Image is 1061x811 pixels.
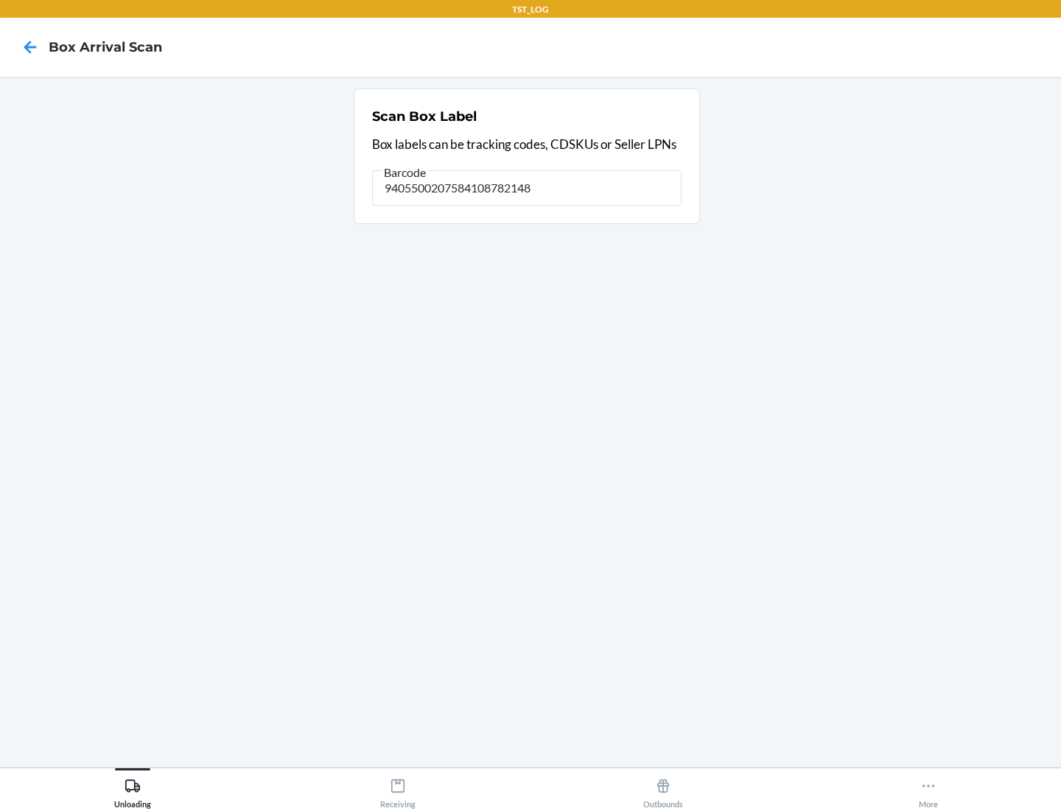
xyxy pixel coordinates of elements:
[372,107,477,126] h2: Scan Box Label
[380,772,416,809] div: Receiving
[796,768,1061,809] button: More
[919,772,938,809] div: More
[265,768,530,809] button: Receiving
[512,3,549,16] p: TST_LOG
[114,772,151,809] div: Unloading
[372,135,682,154] p: Box labels can be tracking codes, CDSKUs or Seller LPNs
[643,772,683,809] div: Outbounds
[530,768,796,809] button: Outbounds
[372,170,682,206] input: Barcode
[382,165,428,180] span: Barcode
[49,38,162,57] h4: Box Arrival Scan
